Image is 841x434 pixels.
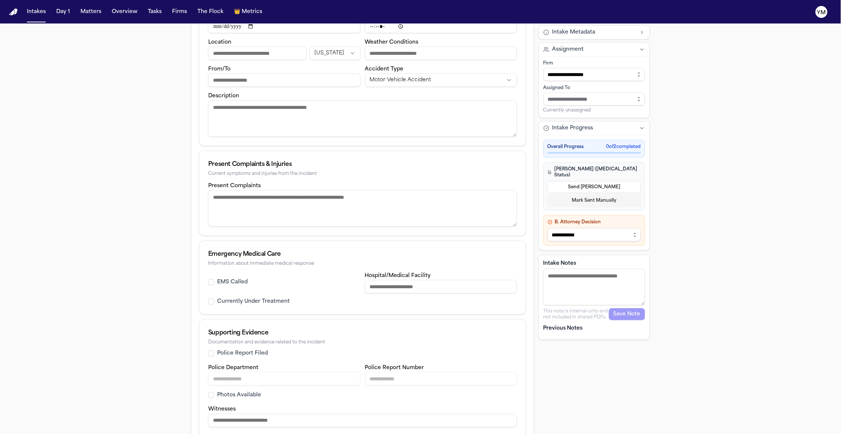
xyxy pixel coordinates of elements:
[539,122,650,135] button: Intake Progress
[208,66,231,72] label: From/To
[365,40,419,45] label: Weather Conditions
[208,328,517,337] div: Supporting Evidence
[208,171,517,177] div: Current symptoms and injuries from the incident
[208,40,231,45] label: Location
[208,47,307,60] input: Incident location
[539,26,650,39] button: Intake Metadata
[77,5,104,19] button: Matters
[543,325,645,332] p: Previous Notes
[169,5,190,19] button: Firms
[208,93,239,99] label: Description
[145,5,165,19] button: Tasks
[543,92,645,106] input: Assign to staff member
[548,219,641,225] h4: B. Attorney Decision
[208,365,258,371] label: Police Department
[543,68,645,81] input: Select firm
[208,20,361,33] input: Incident date
[365,372,517,386] input: Police report number
[539,43,650,56] button: Assignment
[606,144,641,150] span: 0 of 2 completed
[552,29,596,36] span: Intake Metadata
[365,280,517,293] input: Hospital or medical facility
[208,160,517,169] div: Present Complaints & Injuries
[208,372,361,386] input: Police department
[365,365,424,371] label: Police Report Number
[548,166,641,178] h4: [PERSON_NAME] ([MEDICAL_DATA] Status)
[217,279,248,286] label: EMS Called
[548,195,641,207] button: Mark Sent Manually
[208,340,517,345] div: Documentation and evidence related to the incident
[543,107,591,113] span: Currently unassigned
[365,273,431,279] label: Hospital/Medical Facility
[543,85,645,91] div: Assigned To
[24,5,49,19] button: Intakes
[208,261,517,267] div: Information about immediate medical response
[231,5,265,19] button: crownMetrics
[208,100,517,137] textarea: Incident description
[548,181,641,193] button: Send [PERSON_NAME]
[208,73,361,87] input: From/To destination
[365,20,517,33] input: Incident time
[9,9,18,16] a: Home
[365,47,517,60] input: Weather conditions
[217,298,290,305] label: Currently Under Treatment
[208,183,261,189] label: Present Complaints
[552,125,593,132] span: Intake Progress
[109,5,140,19] button: Overview
[543,308,609,320] p: This note is internal-only and not included in shared PDFs.
[552,46,584,53] span: Assignment
[548,144,584,150] span: Overall Progress
[208,407,236,412] label: Witnesses
[217,391,261,399] label: Photos Available
[365,66,404,72] label: Accident Type
[543,60,645,66] div: Firm
[217,350,268,357] label: Police Report Filed
[194,5,226,19] button: The Flock
[310,47,360,60] button: Incident state
[543,269,645,305] textarea: Intake notes
[208,414,517,427] input: Witnesses
[208,190,517,227] textarea: Present complaints
[543,260,645,267] label: Intake Notes
[53,5,73,19] button: Day 1
[9,9,18,16] img: Finch Logo
[208,250,517,259] div: Emergency Medical Care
